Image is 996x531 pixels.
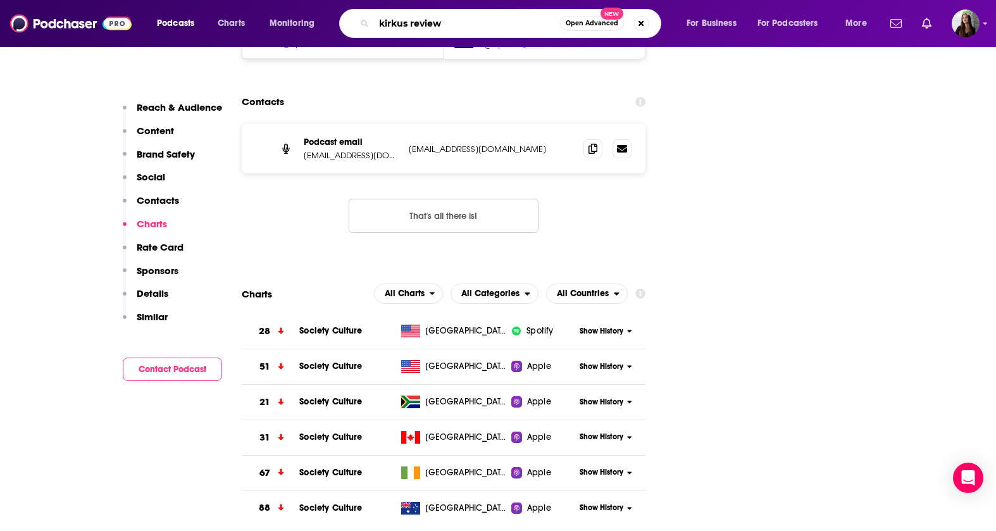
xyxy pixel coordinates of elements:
[845,15,867,32] span: More
[137,125,174,137] p: Content
[123,287,168,311] button: Details
[157,15,194,32] span: Podcasts
[374,284,444,304] h2: Platforms
[396,431,512,444] a: [GEOGRAPHIC_DATA]
[137,218,167,230] p: Charts
[299,396,362,407] a: Society Culture
[952,9,980,37] img: User Profile
[451,284,538,304] button: open menu
[123,358,222,381] button: Contact Podcast
[580,361,623,372] span: Show History
[137,171,165,183] p: Social
[425,325,507,337] span: United States
[259,395,270,409] h3: 21
[304,150,399,161] p: [EMAIL_ADDRESS][DOMAIN_NAME]
[511,325,575,337] a: iconImageSpotify
[123,125,174,148] button: Content
[123,194,179,218] button: Contacts
[299,503,362,513] span: Society Culture
[259,324,270,339] h3: 28
[566,20,618,27] span: Open Advanced
[137,194,179,206] p: Contacts
[123,171,165,194] button: Social
[576,467,637,478] button: Show History
[259,359,270,374] h3: 51
[218,15,245,32] span: Charts
[123,218,167,241] button: Charts
[749,13,837,34] button: open menu
[259,501,270,515] h3: 88
[425,396,507,408] span: South Africa
[576,503,637,513] button: Show History
[10,11,132,35] img: Podchaser - Follow, Share and Rate Podcasts
[123,265,178,288] button: Sponsors
[952,9,980,37] span: Logged in as bnmartinn
[952,9,980,37] button: Show profile menu
[576,326,637,337] button: Show History
[259,430,270,445] h3: 31
[137,287,168,299] p: Details
[511,466,575,479] a: Apple
[511,431,575,444] a: Apple
[123,148,195,172] button: Brand Safety
[511,502,575,515] a: Apple
[511,326,521,336] img: iconImage
[527,431,551,444] span: Apple
[137,311,168,323] p: Similar
[242,288,272,300] h2: Charts
[396,360,512,373] a: [GEOGRAPHIC_DATA]
[137,148,195,160] p: Brand Safety
[580,326,623,337] span: Show History
[349,199,538,233] button: Nothing here.
[580,432,623,442] span: Show History
[242,90,284,114] h2: Contacts
[396,396,512,408] a: [GEOGRAPHIC_DATA]
[580,397,623,408] span: Show History
[511,396,575,408] a: Apple
[526,325,553,337] span: Spotify
[546,284,628,304] h2: Countries
[374,284,444,304] button: open menu
[425,431,507,444] span: Canada
[304,137,399,147] p: Podcast email
[261,13,331,34] button: open menu
[837,13,883,34] button: open menu
[678,13,752,34] button: open menu
[123,311,168,334] button: Similar
[451,284,538,304] h2: Categories
[527,396,551,408] span: Apple
[546,284,628,304] button: open menu
[242,456,299,490] a: 67
[242,314,299,349] a: 28
[576,361,637,372] button: Show History
[396,466,512,479] a: [GEOGRAPHIC_DATA]
[917,13,937,34] a: Show notifications dropdown
[374,13,560,34] input: Search podcasts, credits, & more...
[511,360,575,373] a: Apple
[137,101,222,113] p: Reach & Audience
[299,432,362,442] span: Society Culture
[299,325,362,336] a: Society Culture
[687,15,737,32] span: For Business
[527,502,551,515] span: Apple
[242,490,299,525] a: 88
[560,16,624,31] button: Open AdvancedNew
[425,502,507,515] span: Australia
[242,349,299,384] a: 51
[580,503,623,513] span: Show History
[123,101,222,125] button: Reach & Audience
[242,420,299,455] a: 31
[299,361,362,372] a: Society Culture
[557,289,609,298] span: All Countries
[580,467,623,478] span: Show History
[527,466,551,479] span: Apple
[885,13,907,34] a: Show notifications dropdown
[137,241,184,253] p: Rate Card
[123,241,184,265] button: Rate Card
[148,13,211,34] button: open menu
[242,385,299,420] a: 21
[385,289,425,298] span: All Charts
